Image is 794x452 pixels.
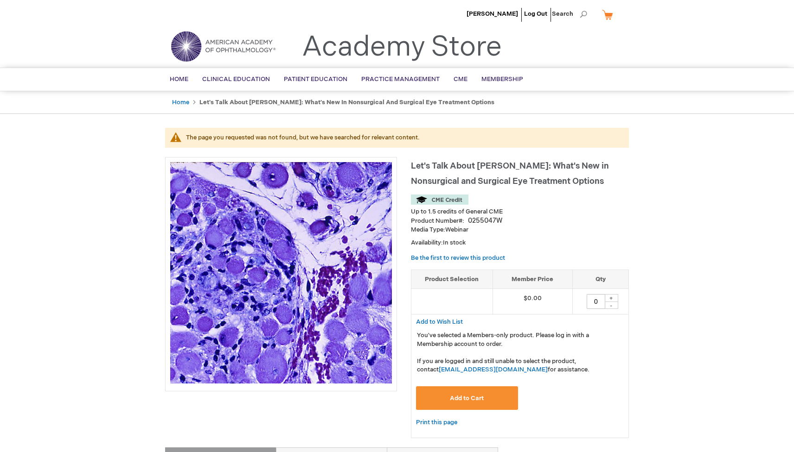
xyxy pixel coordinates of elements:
li: Up to 1.5 credits of General CME [411,207,629,216]
strong: Product Number [411,217,464,225]
th: Product Selection [411,270,493,289]
div: 0255047W [468,216,502,226]
th: Member Price [493,270,572,289]
input: Qty [587,294,605,309]
span: In stock [443,239,466,246]
strong: Media Type: [411,226,445,233]
p: You've selected a Members-only product. Please log in with a Membership account to order. If you ... [417,331,623,374]
span: Search [552,5,587,23]
img: CME Credit [411,195,468,205]
div: The page you requested was not found, but we have searched for relevant content. [186,133,620,142]
th: Qty [572,270,628,289]
span: Membership [481,75,523,83]
a: Be the first to review this product [411,254,505,262]
a: [PERSON_NAME] [467,10,518,18]
span: Home [170,75,188,83]
span: Clinical Education [202,75,270,83]
p: Webinar [411,226,629,234]
a: Add to Wish List [416,318,463,326]
div: + [604,294,618,302]
div: - [604,301,618,309]
span: Add to Cart [450,395,484,402]
a: Print this page [416,417,457,428]
img: Let's Talk About TED: What's New in Nonsurgical and Surgical Eye Treatment Options [170,162,392,383]
button: Add to Cart [416,386,518,410]
span: CME [454,75,467,83]
p: Availability: [411,239,629,247]
strong: Let's Talk About [PERSON_NAME]: What's New in Nonsurgical and Surgical Eye Treatment Options [199,99,494,106]
a: Log Out [524,10,547,18]
span: Patient Education [284,75,347,83]
span: Practice Management [361,75,440,83]
a: Home [172,99,189,106]
a: [EMAIL_ADDRESS][DOMAIN_NAME] [439,366,548,373]
span: Let's Talk About [PERSON_NAME]: What's New in Nonsurgical and Surgical Eye Treatment Options [411,161,609,186]
td: $0.00 [493,289,572,314]
a: Academy Store [302,31,502,64]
